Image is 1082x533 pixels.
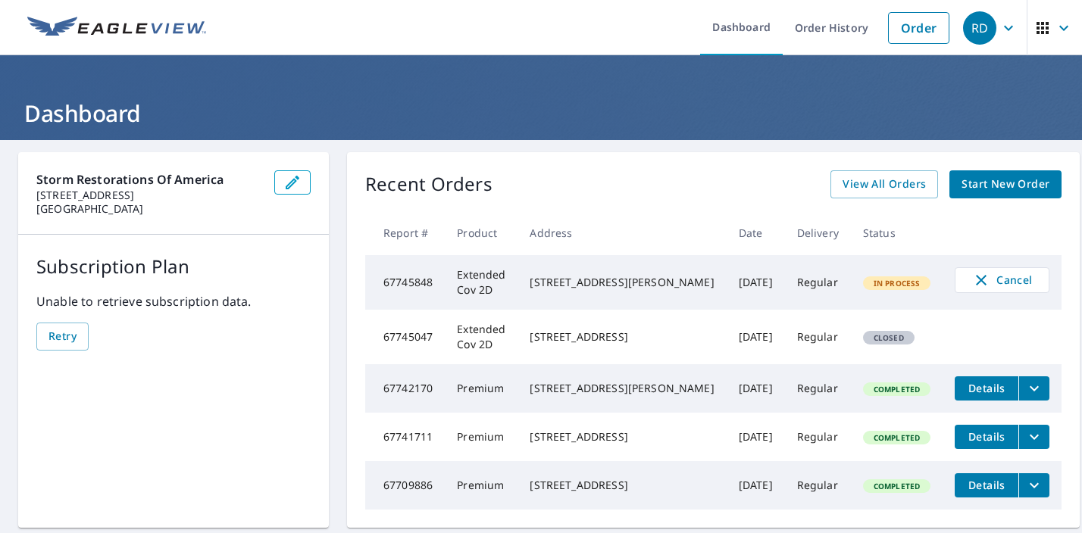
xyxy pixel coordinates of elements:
button: filesDropdownBtn-67742170 [1018,376,1049,401]
span: In Process [865,278,930,288]
div: [STREET_ADDRESS] [530,478,714,493]
h1: Dashboard [18,98,1064,129]
td: Premium [445,413,518,461]
p: [GEOGRAPHIC_DATA] [36,202,262,216]
span: Cancel [971,271,1034,289]
p: [STREET_ADDRESS] [36,189,262,202]
div: [STREET_ADDRESS] [530,329,714,344]
div: [STREET_ADDRESS][PERSON_NAME] [530,275,714,290]
span: Details [964,478,1009,492]
a: Start New Order [949,170,1062,198]
span: Completed [865,384,929,394]
p: Recent Orders [365,170,493,198]
td: [DATE] [727,364,785,413]
th: Status [851,210,943,255]
div: [STREET_ADDRESS][PERSON_NAME] [530,381,714,396]
p: Unable to retrieve subscription data. [36,292,311,310]
button: Cancel [955,267,1049,293]
span: Closed [865,332,913,343]
p: Storm Restorations of America [36,170,262,189]
td: Regular [785,364,851,413]
th: Date [727,210,785,255]
span: Completed [865,481,929,491]
span: Details [964,381,1009,395]
span: Details [964,429,1009,444]
button: detailsBtn-67709886 [955,473,1018,497]
td: [DATE] [727,413,785,461]
td: 67742170 [365,364,445,413]
td: Premium [445,461,518,510]
td: [DATE] [727,255,785,310]
td: Extended Cov 2D [445,255,518,310]
a: View All Orders [830,170,938,198]
span: Completed [865,432,929,443]
td: 67745047 [365,310,445,364]
div: [STREET_ADDRESS] [530,429,714,444]
td: Extended Cov 2D [445,310,518,364]
span: View All Orders [843,175,926,194]
td: 67745848 [365,255,445,310]
button: Retry [36,323,89,351]
button: filesDropdownBtn-67741711 [1018,425,1049,449]
span: Retry [48,327,77,346]
th: Report # [365,210,445,255]
button: detailsBtn-67742170 [955,376,1018,401]
td: Regular [785,461,851,510]
span: Start New Order [962,175,1049,194]
th: Product [445,210,518,255]
button: filesDropdownBtn-67709886 [1018,473,1049,497]
th: Delivery [785,210,851,255]
td: Regular [785,255,851,310]
th: Address [518,210,726,255]
img: EV Logo [27,17,206,39]
td: 67709886 [365,461,445,510]
td: Premium [445,364,518,413]
td: [DATE] [727,461,785,510]
div: RD [963,11,996,45]
a: Order [888,12,949,44]
p: Subscription Plan [36,253,311,280]
td: Regular [785,413,851,461]
td: 67741711 [365,413,445,461]
button: detailsBtn-67741711 [955,425,1018,449]
td: [DATE] [727,310,785,364]
td: Regular [785,310,851,364]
